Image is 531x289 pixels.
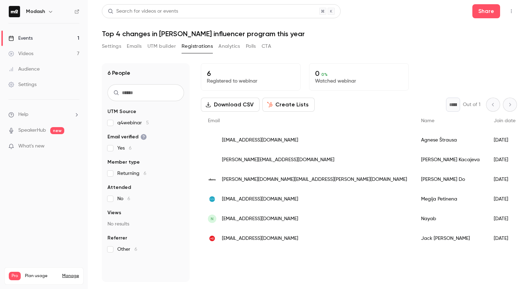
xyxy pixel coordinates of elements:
[487,130,523,150] div: [DATE]
[487,229,523,248] div: [DATE]
[8,81,37,88] div: Settings
[218,41,240,52] button: Analytics
[487,170,523,189] div: [DATE]
[107,209,121,216] span: Views
[315,69,403,78] p: 0
[117,246,137,253] span: Other
[421,118,434,123] span: Name
[127,41,142,52] button: Emails
[107,108,136,115] span: UTM Source
[222,196,298,203] span: [EMAIL_ADDRESS][DOMAIN_NAME]
[222,137,298,144] span: [EMAIL_ADDRESS][DOMAIN_NAME]
[208,139,216,141] img: wigiwama.com
[211,216,214,222] span: N
[414,170,487,189] div: [PERSON_NAME] Do
[414,229,487,248] div: Jack [PERSON_NAME]
[25,273,58,279] span: Plan usage
[414,150,487,170] div: [PERSON_NAME] Kacajeva
[472,4,500,18] button: Share
[222,156,334,164] span: [PERSON_NAME][EMAIL_ADDRESS][DOMAIN_NAME]
[487,209,523,229] div: [DATE]
[222,215,298,223] span: [EMAIL_ADDRESS][DOMAIN_NAME]
[414,209,487,229] div: Nayab
[9,6,20,17] img: Modash
[262,98,315,112] button: Create Lists
[62,273,79,279] a: Manage
[207,78,295,85] p: Registered to webinar
[208,175,216,184] img: ohora.com
[207,69,295,78] p: 6
[208,195,216,203] img: pleso.me
[107,159,140,166] span: Member type
[146,120,149,125] span: 5
[246,41,256,52] button: Polls
[8,66,40,73] div: Audience
[107,184,131,191] span: Attended
[127,196,130,201] span: 6
[102,29,517,38] h1: Top 4 changes in [PERSON_NAME] influencer program this year
[117,195,130,202] span: No
[463,101,480,108] p: Out of 1
[315,78,403,85] p: Watched webinar
[262,41,271,52] button: CTA
[487,189,523,209] div: [DATE]
[107,235,127,242] span: Referrer
[321,72,328,77] span: 0 %
[9,272,21,280] span: Pro
[117,145,132,152] span: Yes
[50,127,64,134] span: new
[222,235,298,242] span: [EMAIL_ADDRESS][DOMAIN_NAME]
[18,127,46,134] a: SpeakerHub
[18,111,28,118] span: Help
[108,8,178,15] div: Search for videos or events
[201,98,260,112] button: Download CSV
[135,247,137,252] span: 6
[414,189,487,209] div: Megija Petinena
[117,119,149,126] span: q4webinar
[182,41,213,52] button: Registrations
[222,176,407,183] span: [PERSON_NAME][DOMAIN_NAME][EMAIL_ADDRESS][PERSON_NAME][DOMAIN_NAME]
[107,133,147,140] span: Email verified
[414,130,487,150] div: Agnese Štrausa
[487,150,523,170] div: [DATE]
[18,143,45,150] span: What's new
[117,170,146,177] span: Returning
[107,108,184,253] section: facet-groups
[8,35,33,42] div: Events
[494,118,516,123] span: Join date
[129,146,132,151] span: 6
[26,8,45,15] h6: Modash
[144,171,146,176] span: 6
[8,111,79,118] li: help-dropdown-opener
[8,50,33,57] div: Videos
[102,41,121,52] button: Settings
[208,234,216,243] img: modash.io
[107,69,130,77] h1: 6 People
[208,159,216,161] img: wigiwama.com
[208,118,220,123] span: Email
[107,221,184,228] p: No results
[147,41,176,52] button: UTM builder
